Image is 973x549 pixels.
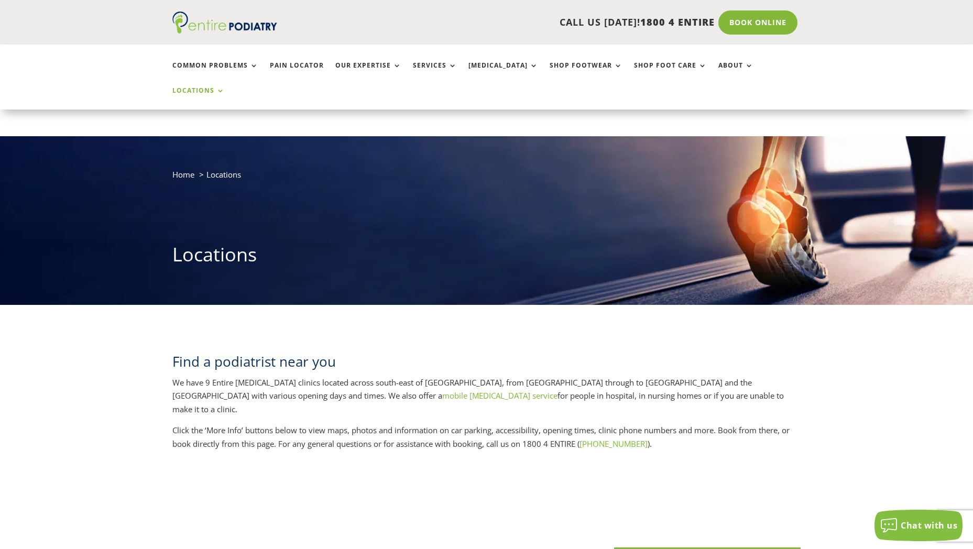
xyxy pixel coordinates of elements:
[634,62,707,84] a: Shop Foot Care
[206,169,241,180] span: Locations
[874,510,963,541] button: Chat with us
[172,241,801,273] h1: Locations
[413,62,457,84] a: Services
[335,62,401,84] a: Our Expertise
[318,16,715,29] p: CALL US [DATE]!
[172,62,258,84] a: Common Problems
[172,87,225,109] a: Locations
[468,62,538,84] a: [MEDICAL_DATA]
[172,169,194,180] a: Home
[270,62,324,84] a: Pain Locator
[172,12,277,34] img: logo (1)
[172,376,801,424] p: We have 9 Entire [MEDICAL_DATA] clinics located across south-east of [GEOGRAPHIC_DATA], from [GEO...
[550,62,622,84] a: Shop Footwear
[718,10,797,35] a: Book Online
[172,25,277,36] a: Entire Podiatry
[172,168,801,189] nav: breadcrumb
[442,390,557,401] a: mobile [MEDICAL_DATA] service
[580,438,648,449] a: [PHONE_NUMBER]
[718,62,753,84] a: About
[640,16,715,28] span: 1800 4 ENTIRE
[901,520,957,531] span: Chat with us
[172,424,801,451] p: Click the ‘More Info’ buttons below to view maps, photos and information on car parking, accessib...
[172,352,801,376] h2: Find a podiatrist near you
